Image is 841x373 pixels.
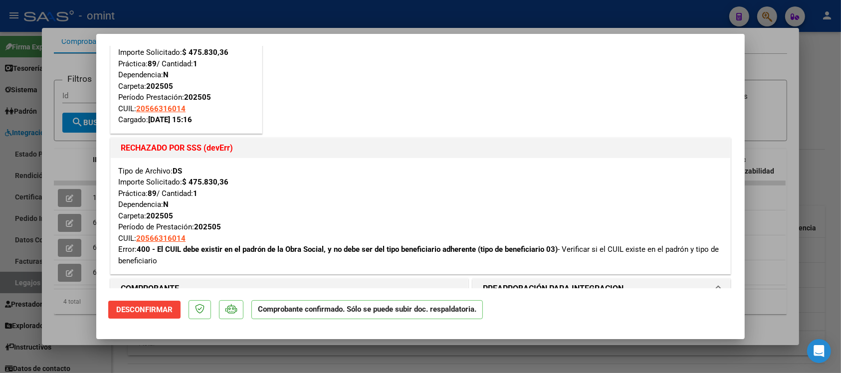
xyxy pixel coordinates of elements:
[148,115,192,124] strong: [DATE] 15:16
[148,59,157,68] strong: 89
[116,305,173,314] span: Desconfirmar
[173,167,182,176] strong: DS
[146,211,173,220] strong: 202505
[121,142,720,154] h1: RECHAZADO POR SSS (devErr)
[121,284,179,293] strong: COMPROBANTE
[193,59,198,68] strong: 1
[193,189,198,198] strong: 1
[182,48,228,57] strong: $ 475.830,36
[194,222,221,231] strong: 202505
[108,301,181,319] button: Desconfirmar
[251,300,483,320] p: Comprobante confirmado. Sólo se puede subir doc. respaldatoria.
[173,37,182,46] strong: DS
[118,166,723,267] div: Tipo de Archivo: Importe Solicitado: Práctica: / Cantidad: Dependencia: Carpeta: Período de Prest...
[182,178,228,186] strong: $ 475.830,36
[136,104,186,113] span: 20566316014
[807,339,831,363] div: Open Intercom Messenger
[184,93,211,102] strong: 202505
[146,82,173,91] strong: 202505
[163,200,169,209] strong: N
[473,279,730,299] mat-expansion-panel-header: PREAPROBACIÓN PARA INTEGRACION
[136,234,186,243] span: 20566316014
[483,283,624,295] h1: PREAPROBACIÓN PARA INTEGRACION
[163,70,169,79] strong: N
[118,24,254,126] div: Tipo de Archivo: Importe Solicitado: Práctica: / Cantidad: Dependencia: Carpeta: Período Prestaci...
[148,189,157,198] strong: 89
[137,245,558,254] strong: 400 - El CUIL debe existir en el padrón de la Obra Social, y no debe ser del tipo beneficiario ad...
